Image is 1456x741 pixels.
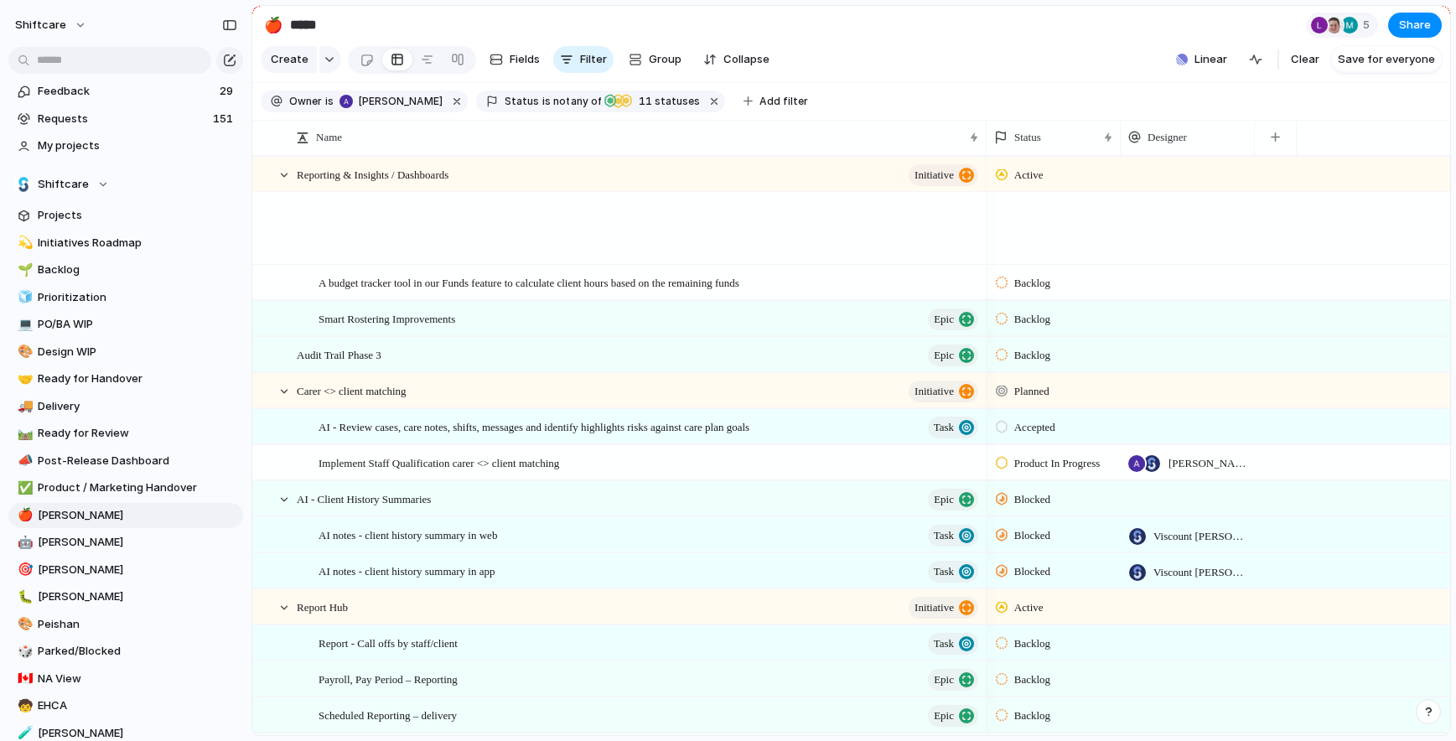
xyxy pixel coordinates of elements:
a: Projects [8,203,243,228]
span: Share [1399,17,1431,34]
span: EHCA [38,697,237,714]
a: 🧒EHCA [8,693,243,718]
span: Ready for Handover [38,370,237,387]
span: shiftcare [15,17,66,34]
span: Filter [580,51,607,68]
button: Epic [928,345,978,366]
span: Product / Marketing Handover [38,479,237,496]
a: 🐛[PERSON_NAME] [8,584,243,609]
button: Task [928,525,978,547]
span: Owner [289,94,322,109]
span: Designer [1148,129,1187,146]
span: Task [934,560,954,583]
button: Shiftcare [8,172,243,197]
button: Epic [928,489,978,510]
div: 🐛 [18,588,29,607]
a: 🎯[PERSON_NAME] [8,557,243,583]
button: [PERSON_NAME] [335,92,446,111]
span: Task [934,524,954,547]
span: Planned [1014,383,1049,400]
div: 🎨Peishan [8,612,243,637]
div: 📣Post-Release Dashboard [8,448,243,474]
button: 🇨🇦 [15,671,32,687]
span: Prioritization [38,289,237,306]
span: 5 [1363,17,1375,34]
span: Carer <> client matching [297,381,407,400]
button: 🧒 [15,697,32,714]
span: Accepted [1014,419,1055,436]
button: Collapse [697,46,776,73]
div: 🚚 [18,396,29,416]
span: Post-Release Dashboard [38,453,237,469]
button: Filter [553,46,614,73]
span: Audit Trail Phase 3 [297,345,381,364]
div: 🍎 [18,505,29,525]
span: Parked/Blocked [38,643,237,660]
button: initiative [909,164,978,186]
span: My projects [38,137,237,154]
button: 💻 [15,316,32,333]
button: 11 statuses [603,92,703,111]
button: 🍎 [260,12,287,39]
div: 💻PO/BA WIP [8,312,243,337]
div: 🤖 [18,533,29,552]
div: 🤝Ready for Handover [8,366,243,391]
button: 🚚 [15,398,32,415]
span: Name [316,129,342,146]
span: Add filter [759,94,808,109]
a: 🛤️Ready for Review [8,421,243,446]
div: 🛤️ [18,424,29,443]
span: Backlog [1014,275,1050,292]
button: 🐛 [15,588,32,605]
span: Backlog [1014,635,1050,652]
span: Group [649,51,681,68]
span: NA View [38,671,237,687]
span: Collapse [723,51,769,68]
span: A budget tracker tool in our Funds feature to calculate client hours based on the remaining funds [319,272,739,292]
span: Linear [1194,51,1227,68]
span: Requests [38,111,208,127]
button: Add filter [733,90,818,113]
a: 🍎[PERSON_NAME] [8,503,243,528]
button: Share [1388,13,1442,38]
div: 🤝 [18,370,29,389]
span: Payroll, Pay Period – Reporting [319,669,458,688]
div: 🎯 [18,560,29,579]
div: 💫Initiatives Roadmap [8,231,243,256]
span: [PERSON_NAME] [38,534,237,551]
span: Save for everyone [1338,51,1435,68]
span: Report Hub [297,597,348,616]
button: Create [261,46,317,73]
div: 🌱 [18,261,29,280]
span: Blocked [1014,527,1050,544]
span: Backlog [38,262,237,278]
div: 🇨🇦 [18,669,29,688]
a: 🎲Parked/Blocked [8,639,243,664]
button: 🎯 [15,562,32,578]
button: initiative [909,597,978,619]
button: Task [928,561,978,583]
span: Active [1014,599,1044,616]
span: Status [505,94,539,109]
div: 💫 [18,233,29,252]
span: AI - Review cases, care notes, shifts, messages and identify highlights risks against care plan g... [319,417,749,436]
span: not [551,94,569,109]
span: Viscount [PERSON_NAME] [1153,528,1247,545]
button: Epic [928,308,978,330]
div: 🧊Prioritization [8,285,243,310]
button: 🎨 [15,344,32,360]
span: Task [934,632,954,655]
div: 📣 [18,451,29,470]
span: Delivery [38,398,237,415]
button: Epic [928,705,978,727]
button: shiftcare [8,12,96,39]
button: 🎲 [15,643,32,660]
span: Blocked [1014,563,1050,580]
span: Epic [934,344,954,367]
span: Epic [934,704,954,728]
span: Epic [934,668,954,692]
button: 🧊 [15,289,32,306]
span: 11 [634,95,655,107]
